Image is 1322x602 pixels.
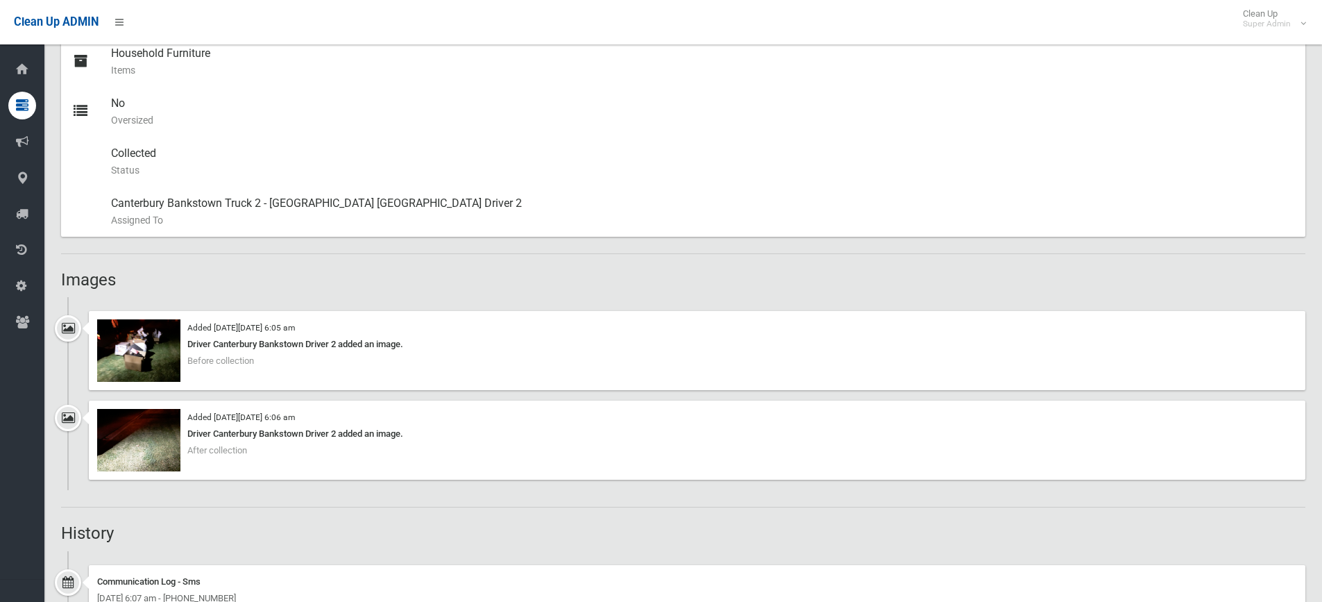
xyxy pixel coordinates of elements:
span: Before collection [187,356,254,366]
h2: Images [61,271,1305,289]
small: Added [DATE][DATE] 6:05 am [187,323,295,333]
div: Communication Log - Sms [97,574,1297,590]
img: 2025-07-0806.05.181115366041408439755.jpg [97,319,180,382]
small: Assigned To [111,212,1294,228]
div: Collected [111,137,1294,187]
div: Driver Canterbury Bankstown Driver 2 added an image. [97,426,1297,442]
small: Added [DATE][DATE] 6:06 am [187,412,295,422]
img: 2025-07-0806.06.033049043395391828459.jpg [97,409,180,471]
small: Status [111,162,1294,178]
span: Clean Up [1236,8,1305,29]
span: After collection [187,445,247,455]
small: Items [111,62,1294,78]
div: No [111,87,1294,137]
div: Household Furniture [111,37,1294,87]
h2: History [61,524,1305,542]
small: Super Admin [1243,19,1291,29]
div: Canterbury Bankstown Truck 2 - [GEOGRAPHIC_DATA] [GEOGRAPHIC_DATA] Driver 2 [111,187,1294,237]
div: Driver Canterbury Bankstown Driver 2 added an image. [97,336,1297,353]
small: Oversized [111,112,1294,128]
span: Clean Up ADMIN [14,15,99,28]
